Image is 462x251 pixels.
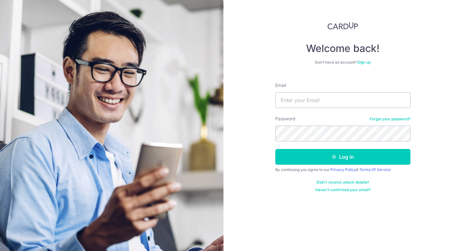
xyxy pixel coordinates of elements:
[359,167,391,172] a: Terms Of Service
[275,82,286,88] label: Email
[275,167,410,172] div: By continuing you agree to our &
[370,117,410,122] a: Forgot your password?
[275,149,410,165] button: Log in
[315,187,371,192] a: Haven't confirmed your email?
[357,60,371,65] a: Sign up
[275,60,410,65] div: Don’t have an account?
[330,167,356,172] a: Privacy Policy
[327,22,358,30] img: CardUp Logo
[275,116,295,122] label: Password
[316,180,369,185] a: Didn't receive unlock details?
[275,42,410,55] h4: Welcome back!
[275,92,410,108] input: Enter your Email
